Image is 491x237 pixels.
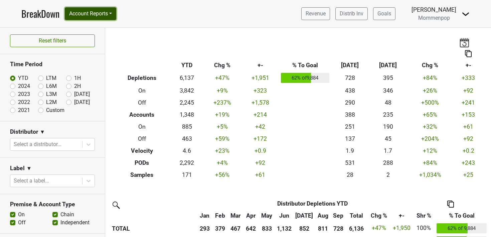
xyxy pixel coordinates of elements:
[10,34,95,47] button: Reset filters
[18,98,30,106] label: 2022
[10,128,38,135] h3: Distributor
[369,72,407,85] td: 395
[203,133,241,145] td: +59 %
[46,106,64,114] label: Custom
[331,85,369,97] td: 438
[171,60,203,72] th: YTD
[171,145,203,157] td: 4.6
[369,97,407,109] td: 48
[74,98,90,106] label: [DATE]
[367,210,391,222] th: Chg %: activate to sort column ascending
[241,97,279,109] td: +1,578
[241,109,279,121] td: +214
[113,157,171,169] th: PODs
[74,82,81,90] label: 2H
[369,169,407,181] td: 2
[453,133,484,145] td: +92
[18,211,25,219] label: On
[46,82,57,90] label: L6M
[413,210,435,222] th: Shr %: activate to sort column ascending
[212,222,228,235] th: 379
[113,145,171,157] th: Velocity
[301,7,330,20] a: Revenue
[372,225,386,231] span: +47%
[241,85,279,97] td: +323
[346,210,367,222] th: Total: activate to sort column ascending
[331,145,369,157] td: 1.9
[369,133,407,145] td: 45
[331,222,346,235] th: 728
[465,50,472,57] img: Copy to clipboard
[407,60,453,72] th: Chg %
[331,121,369,133] td: 251
[197,222,212,235] th: 293
[373,7,395,20] a: Goals
[171,121,203,133] td: 885
[259,210,275,222] th: May: activate to sort column ascending
[203,169,241,181] td: +56 %
[275,210,294,222] th: Jun: activate to sort column ascending
[113,121,171,133] th: On
[331,109,369,121] td: 388
[18,90,30,98] label: 2023
[393,225,411,231] span: +1,950
[241,169,279,181] td: +61
[369,109,407,121] td: 235
[453,60,484,72] th: +-
[279,60,331,72] th: % To Goal
[407,145,453,157] td: +12 %
[228,210,243,222] th: Mar: activate to sort column ascending
[453,72,484,85] td: +333
[212,198,413,210] th: Distributor Depletions YTD
[212,210,228,222] th: Feb: activate to sort column ascending
[110,199,121,210] img: filter
[10,61,95,68] h3: Time Period
[10,165,25,172] h3: Label
[46,74,56,82] label: LTM
[369,85,407,97] td: 346
[241,133,279,145] td: +172
[407,169,453,181] td: +1,034 %
[171,97,203,109] td: 2,245
[407,72,453,85] td: +84 %
[110,222,197,235] th: TOTAL
[113,169,171,181] th: Samples
[241,157,279,169] td: +92
[453,97,484,109] td: +241
[171,109,203,121] td: 1,348
[203,121,241,133] td: +5 %
[46,90,57,98] label: L3M
[462,10,470,18] img: Dropdown Menu
[447,201,454,208] img: Copy to clipboard
[228,222,243,235] th: 467
[453,109,484,121] td: +153
[203,157,241,169] td: +4 %
[18,82,30,90] label: 2024
[293,222,315,235] th: 852
[18,219,26,227] label: Off
[369,121,407,133] td: 190
[171,72,203,85] td: 6,137
[113,72,171,85] th: Depletions
[407,109,453,121] td: +65 %
[413,222,435,235] td: 100%
[435,210,488,222] th: % To Goal: activate to sort column ascending
[331,97,369,109] td: 290
[65,7,116,20] button: Account Reports
[60,219,90,227] label: Independent
[369,157,407,169] td: 288
[331,169,369,181] td: 28
[407,121,453,133] td: +32 %
[18,106,30,114] label: 2021
[315,210,330,222] th: Aug: activate to sort column ascending
[241,145,279,157] td: +0.9
[453,121,484,133] td: +61
[331,157,369,169] td: 531
[407,133,453,145] td: +204 %
[241,60,279,72] th: +-
[453,157,484,169] td: +243
[259,222,275,235] th: 833
[241,72,279,85] td: +1,951
[18,74,28,82] label: YTD
[26,164,32,172] span: ▼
